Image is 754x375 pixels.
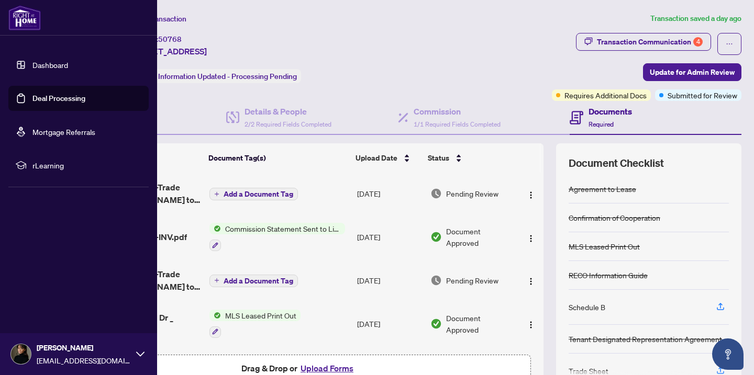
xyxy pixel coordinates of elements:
span: Requires Additional Docs [564,89,647,101]
span: MLS Leased Print Out [221,310,301,321]
a: Mortgage Referrals [32,127,95,137]
span: [STREET_ADDRESS] [130,45,207,58]
span: Add a Document Tag [224,190,293,198]
th: Document Tag(s) [204,143,351,173]
span: Information Updated - Processing Pending [158,72,297,81]
button: Logo [523,315,539,332]
span: Status [428,152,449,164]
img: Document Status [430,188,442,199]
span: [PERSON_NAME] [37,342,131,354]
span: 50768 [158,35,182,44]
button: Add a Document Tag [209,275,298,287]
span: plus [214,278,219,283]
img: logo [8,5,41,30]
button: Status IconMLS Leased Print Out [209,310,301,338]
button: Add a Document Tag [209,274,298,287]
span: Drag & Drop or [241,361,357,375]
th: Status [424,143,515,173]
td: [DATE] [353,173,426,214]
span: Update for Admin Review [650,64,735,81]
img: Logo [527,234,535,243]
h4: Details & People [245,105,331,118]
span: 1/1 Required Fields Completed [414,120,501,128]
span: rLearning [32,160,141,171]
button: Transaction Communication4 [576,33,711,51]
div: Agreement to Lease [569,183,636,195]
button: Open asap [712,338,744,370]
img: Document Status [430,231,442,243]
div: Transaction Communication [597,33,703,50]
span: Pending Review [446,275,498,286]
div: 4 [693,37,703,47]
span: Upload Date [356,152,397,164]
span: Document Approved [446,225,514,248]
div: Status: [130,69,301,83]
td: [DATE] [353,214,426,259]
button: Add a Document Tag [209,188,298,200]
div: Confirmation of Cooperation [569,212,660,223]
button: Logo [523,185,539,202]
td: [DATE] [353,301,426,346]
img: Logo [527,191,535,199]
span: [EMAIL_ADDRESS][DOMAIN_NAME] [37,355,131,366]
div: RECO Information Guide [569,269,648,281]
span: 2/2 Required Fields Completed [245,120,331,128]
img: Logo [527,277,535,286]
span: Pending Review [446,188,498,199]
img: Status Icon [209,223,221,234]
span: View Transaction [130,14,186,24]
div: Schedule B [569,301,605,313]
img: Document Status [430,318,442,329]
span: Add a Document Tag [224,277,293,285]
h4: Commission [414,105,501,118]
a: Dashboard [32,60,68,70]
button: Status IconCommission Statement Sent to Listing Brokerage [209,223,345,251]
div: MLS Leased Print Out [569,241,640,252]
button: Logo [523,272,539,289]
article: Transaction saved a day ago [650,13,741,25]
span: Commission Statement Sent to Listing Brokerage [221,223,345,234]
button: Update for Admin Review [643,63,741,81]
th: Upload Date [351,143,424,173]
img: Logo [527,321,535,329]
a: Deal Processing [32,94,85,103]
span: plus [214,191,219,197]
h4: Documents [589,105,632,118]
img: Profile Icon [11,344,31,364]
span: Required [589,120,614,128]
div: Tenant Designated Representation Agreement [569,333,722,345]
button: Upload Forms [297,361,357,375]
button: Logo [523,229,539,245]
button: Add a Document Tag [209,187,298,201]
span: Submitted for Review [668,89,737,101]
span: Document Approved [446,312,514,335]
img: Status Icon [209,310,221,321]
span: Document Checklist [569,156,664,171]
span: ellipsis [726,40,733,48]
td: [DATE] [353,259,426,301]
img: Document Status [430,275,442,286]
